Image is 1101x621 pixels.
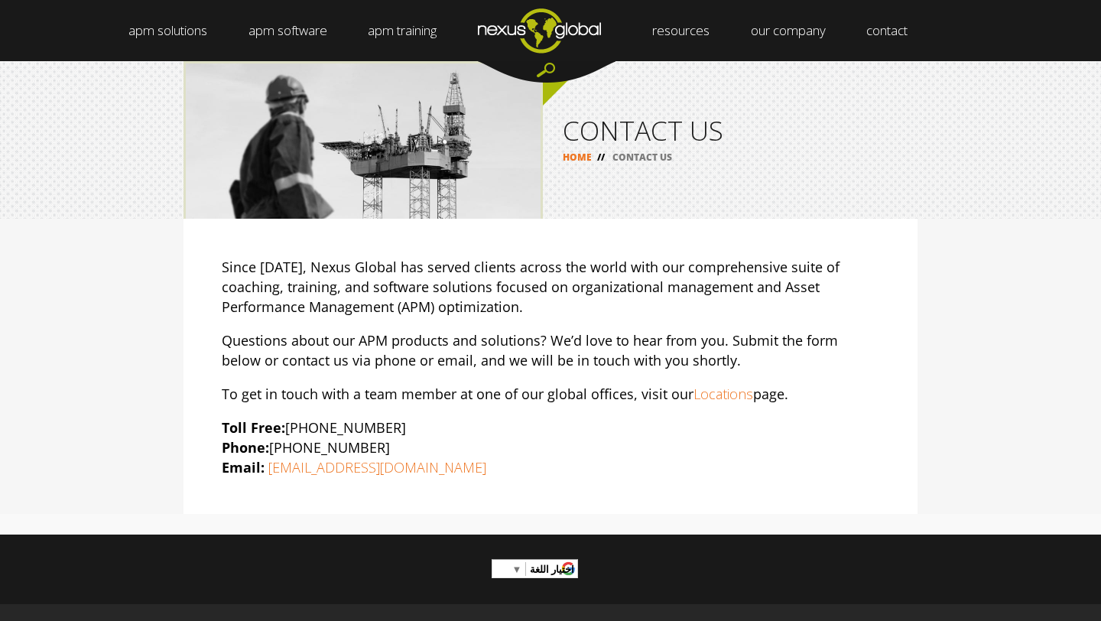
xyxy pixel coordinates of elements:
p: To get in touch with a team member at one of our global offices, visit our page. [222,384,879,404]
a: HOME [563,151,592,164]
strong: Toll Free: [222,418,285,437]
a: اختيار اللغة​ [512,558,575,581]
span: ​ [525,562,526,576]
span: ▼ [512,562,522,576]
h1: CONTACT US [563,117,898,144]
p: [PHONE_NUMBER] [PHONE_NUMBER] [222,418,879,477]
strong: Email: [222,458,265,476]
strong: Phone: [222,438,269,457]
a: Locations [693,385,753,403]
span: اختيار اللغة [530,562,574,576]
p: Since [DATE], Nexus Global has served clients across the world with our comprehensive suite of co... [222,257,879,317]
p: Questions about our APM products and solutions? We’d love to hear from you. Submit the form below... [222,330,879,370]
a: [EMAIL_ADDRESS][DOMAIN_NAME] [268,458,486,476]
span: // [592,151,610,164]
